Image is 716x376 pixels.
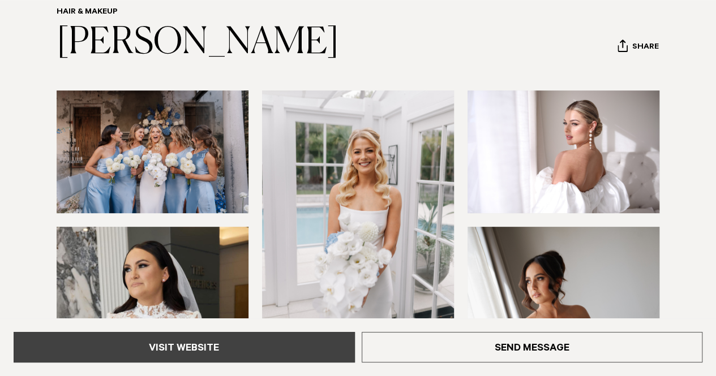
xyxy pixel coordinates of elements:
a: [PERSON_NAME] [57,25,339,61]
a: Hair & Makeup [57,8,118,17]
a: Send Message [362,332,703,362]
span: Share [632,42,659,53]
a: Visit Website [14,332,355,362]
button: Share [617,39,659,56]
